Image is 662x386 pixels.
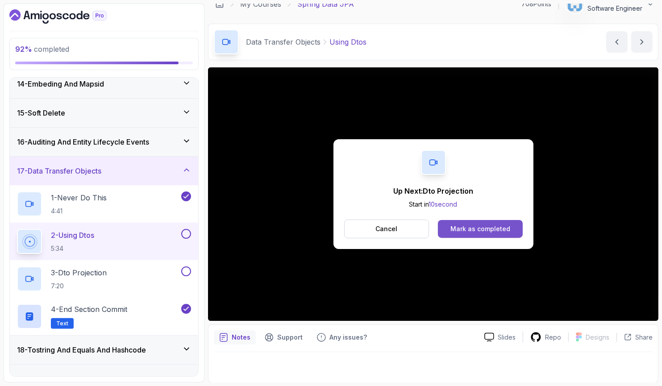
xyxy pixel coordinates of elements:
[51,267,107,278] p: 3 - Dto Projection
[429,200,458,208] span: 10 second
[606,31,628,53] button: previous content
[312,330,372,344] button: Feedback button
[15,45,69,54] span: completed
[51,304,127,315] p: 4 - End Section Commit
[523,332,568,343] a: Repo
[635,333,653,342] p: Share
[246,37,321,47] p: Data Transfer Objects
[375,224,397,233] p: Cancel
[10,128,198,156] button: 16-Auditing And Entity Lifecycle Events
[17,374,175,384] h3: 19 - Database Versioning And Scheme Evolution
[586,333,609,342] p: Designs
[17,266,191,291] button: 3-Dto Projection7:20
[10,99,198,127] button: 15-Soft Delete
[17,166,101,176] h3: 17 - Data Transfer Objects
[9,9,127,24] a: Dashboard
[51,230,94,241] p: 2 - Using Dtos
[17,344,146,355] h3: 18 - Tostring And Equals And Hashcode
[17,304,191,329] button: 4-End Section CommitText
[17,108,65,118] h3: 15 - Soft Delete
[208,67,658,321] iframe: 2 - Using DTOs
[438,220,522,238] button: Mark as completed
[393,200,473,209] p: Start in
[17,137,149,147] h3: 16 - Auditing And Entity Lifecycle Events
[450,224,510,233] div: Mark as completed
[329,333,367,342] p: Any issues?
[51,244,94,253] p: 5:34
[10,70,198,98] button: 14-Embeding And Mapsid
[232,333,250,342] p: Notes
[56,320,68,327] span: Text
[587,4,642,13] p: Software Engineer
[51,282,107,291] p: 7:20
[17,191,191,216] button: 1-Never Do This4:41
[15,45,32,54] span: 92 %
[214,330,256,344] button: notes button
[10,336,198,364] button: 18-Tostring And Equals And Hashcode
[10,157,198,185] button: 17-Data Transfer Objects
[616,333,653,342] button: Share
[393,186,473,196] p: Up Next: Dto Projection
[51,192,107,203] p: 1 - Never Do This
[17,229,191,254] button: 2-Using Dtos5:34
[259,330,308,344] button: Support button
[545,333,561,342] p: Repo
[51,207,107,216] p: 4:41
[277,333,303,342] p: Support
[498,333,516,342] p: Slides
[477,332,523,342] a: Slides
[344,220,429,238] button: Cancel
[631,31,653,53] button: next content
[17,79,104,89] h3: 14 - Embeding And Mapsid
[329,37,366,47] p: Using Dtos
